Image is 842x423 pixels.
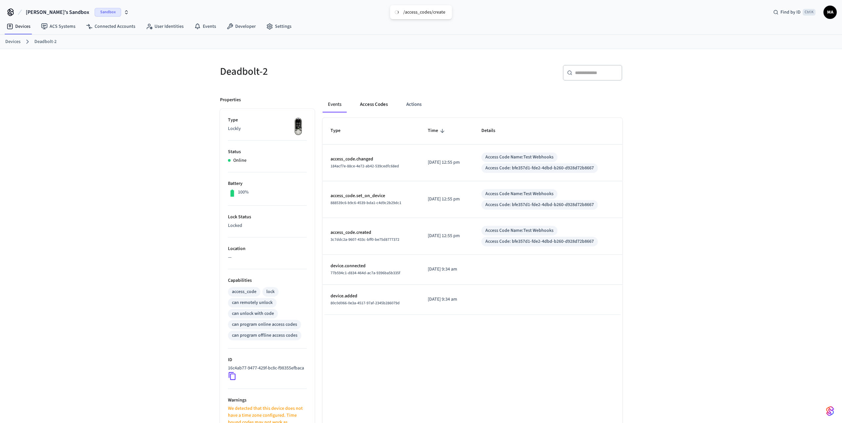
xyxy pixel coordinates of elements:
[1,21,36,32] a: Devices
[228,180,307,187] p: Battery
[228,397,307,404] p: Warnings
[428,196,466,203] p: [DATE] 12:55 pm
[228,365,304,372] p: 16c4ab77-9477-429f-bc8c-f98355efbaca
[485,154,554,161] div: Access Code Name: Test Webhooks
[331,156,412,163] p: access_code.changed
[220,97,241,104] p: Properties
[232,299,273,306] div: can remotely unlock
[826,406,834,416] img: SeamLogoGradient.69752ec5.svg
[95,8,121,17] span: Sandbox
[34,38,57,45] a: Deadbolt-2
[428,266,466,273] p: [DATE] 9:34 am
[428,233,466,239] p: [DATE] 12:55 pm
[228,254,307,261] p: —
[331,229,412,236] p: access_code.created
[228,214,307,221] p: Lock Status
[323,97,622,112] div: ant example
[323,118,622,315] table: sticky table
[233,157,246,164] p: Online
[81,21,141,32] a: Connected Accounts
[355,97,393,112] button: Access Codes
[228,222,307,229] p: Locked
[232,310,274,317] div: can unlock with code
[485,227,554,234] div: Access Code Name: Test Webhooks
[189,21,221,32] a: Events
[485,201,594,208] div: Access Code: bfe357d1-fde2-4dbd-b260-d928d72b8667
[481,126,504,136] span: Details
[238,189,249,196] p: 100%
[428,296,466,303] p: [DATE] 9:34 am
[36,21,81,32] a: ACS Systems
[323,97,347,112] button: Events
[485,190,554,197] div: Access Code Name: Test Webhooks
[824,6,836,18] span: MA
[232,288,256,295] div: access_code
[228,125,307,132] p: Lockly
[331,237,399,242] span: 3c7ddc2a-9607-433c-bff0-be75d8777372
[228,117,307,124] p: Type
[228,357,307,363] p: ID
[290,117,307,137] img: Lockly Vision Lock, Front
[331,293,412,300] p: device.added
[485,165,594,172] div: Access Code: bfe357d1-fde2-4dbd-b260-d928d72b8667
[228,245,307,252] p: Location
[803,9,816,16] span: Ctrl K
[331,126,349,136] span: Type
[5,38,21,45] a: Devices
[331,300,400,306] span: 80c0d066-0e3a-4517-97af-2345b286079d
[266,288,275,295] div: lock
[141,21,189,32] a: User Identities
[823,6,837,19] button: MA
[232,332,297,339] div: can program offline access codes
[780,9,801,16] span: Find by ID
[228,148,307,155] p: Status
[403,9,445,15] div: /access_codes/create
[220,65,417,78] h5: Deadbolt-2
[26,8,89,16] span: [PERSON_NAME]'s Sandbox
[232,321,297,328] div: can program online access codes
[228,277,307,284] p: Capabilities
[401,97,427,112] button: Actions
[261,21,297,32] a: Settings
[428,126,447,136] span: Time
[485,238,594,245] div: Access Code: bfe357d1-fde2-4dbd-b260-d928d72b8667
[428,159,466,166] p: [DATE] 12:55 pm
[331,270,400,276] span: 77b594c1-d834-464d-ac7a-9396ba5b335f
[331,192,412,199] p: access_code.set_on_device
[221,21,261,32] a: Developer
[331,163,399,169] span: 184acf7e-88ce-4e72-ab42-539cedfc68ed
[331,200,401,206] span: 888539c6-b9c6-4539-bda1-c4d9c2b29dc1
[768,6,821,18] div: Find by IDCtrl K
[331,263,412,270] p: device.connected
